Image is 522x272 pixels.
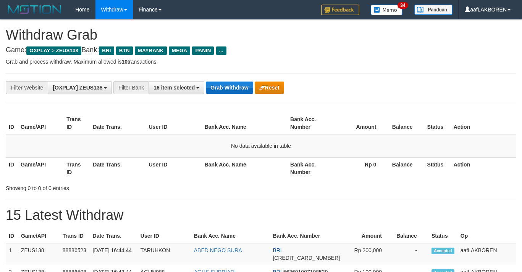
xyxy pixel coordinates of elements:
td: [DATE] 16:44:44 [90,243,137,265]
th: Op [457,229,516,243]
th: ID [6,112,18,134]
th: Bank Acc. Number [270,229,343,243]
span: 34 [398,2,408,9]
th: Game/API [18,112,63,134]
span: Accepted [431,248,454,254]
span: ... [216,46,226,55]
th: Date Trans. [90,157,145,179]
th: Action [451,112,516,134]
th: Date Trans. [90,229,137,243]
th: Balance [393,229,428,243]
th: User ID [146,157,202,179]
th: Trans ID [63,157,90,179]
th: ID [6,157,18,179]
span: MAYBANK [135,46,167,55]
th: Amount [343,229,393,243]
th: Trans ID [60,229,90,243]
span: 16 item selected [154,85,195,91]
th: Balance [388,112,424,134]
td: 88886523 [60,243,90,265]
a: ABED NEGO SURA [194,247,242,253]
td: Rp 200,000 [343,243,393,265]
div: Filter Website [6,81,48,94]
h1: 15 Latest Withdraw [6,208,516,223]
th: Rp 0 [333,157,388,179]
th: Bank Acc. Number [287,157,333,179]
div: Filter Bank [113,81,149,94]
td: TARUHKON [137,243,191,265]
th: Status [424,157,451,179]
th: Status [428,229,457,243]
span: BRI [273,247,281,253]
button: Reset [255,82,284,94]
th: Trans ID [63,112,90,134]
button: [OXPLAY] ZEUS138 [48,81,112,94]
img: MOTION_logo.png [6,4,64,15]
img: Button%20Memo.svg [371,5,403,15]
span: [OXPLAY] ZEUS138 [53,85,102,91]
th: Date Trans. [90,112,145,134]
h1: Withdraw Grab [6,27,516,43]
td: aafLAKBOREN [457,243,516,265]
th: User ID [137,229,191,243]
span: BTN [116,46,133,55]
span: MEGA [169,46,191,55]
button: 16 item selected [149,81,204,94]
span: OXPLAY > ZEUS138 [26,46,81,55]
th: Action [451,157,516,179]
p: Grab and process withdraw. Maximum allowed is transactions. [6,58,516,66]
th: Bank Acc. Name [191,229,270,243]
span: Copy 177901005617531 to clipboard [273,255,340,261]
button: Grab Withdraw [206,82,253,94]
td: - [393,243,428,265]
th: Status [424,112,451,134]
strong: 10 [121,59,128,65]
td: 1 [6,243,18,265]
th: Balance [388,157,424,179]
th: Bank Acc. Name [202,157,287,179]
th: Game/API [18,157,63,179]
span: PANIN [192,46,214,55]
th: User ID [146,112,202,134]
span: BRI [99,46,114,55]
h4: Game: Bank: [6,46,516,54]
th: Bank Acc. Name [202,112,287,134]
th: ID [6,229,18,243]
img: panduan.png [414,5,453,15]
th: Bank Acc. Number [287,112,333,134]
th: Game/API [18,229,60,243]
img: Feedback.jpg [321,5,359,15]
div: Showing 0 to 0 of 0 entries [6,181,212,192]
td: ZEUS138 [18,243,60,265]
td: No data available in table [6,134,516,158]
th: Amount [333,112,388,134]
